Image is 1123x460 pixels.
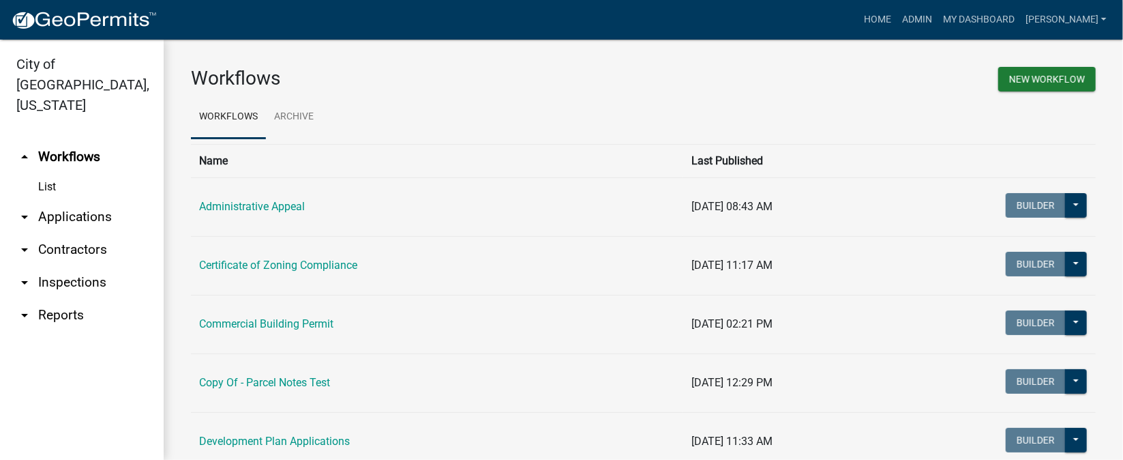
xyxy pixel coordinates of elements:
[691,435,773,448] span: [DATE] 11:33 AM
[199,200,305,213] a: Administrative Appeal
[858,7,897,33] a: Home
[1006,428,1066,452] button: Builder
[199,317,333,330] a: Commercial Building Permit
[199,435,350,448] a: Development Plan Applications
[191,67,633,90] h3: Workflows
[16,209,33,225] i: arrow_drop_down
[191,96,266,139] a: Workflows
[266,96,322,139] a: Archive
[897,7,938,33] a: Admin
[1020,7,1112,33] a: [PERSON_NAME]
[1006,252,1066,276] button: Builder
[199,259,357,272] a: Certificate of Zoning Compliance
[691,259,773,272] span: [DATE] 11:17 AM
[691,376,773,389] span: [DATE] 12:29 PM
[938,7,1020,33] a: My Dashboard
[16,274,33,291] i: arrow_drop_down
[199,376,330,389] a: Copy Of - Parcel Notes Test
[691,317,773,330] span: [DATE] 02:21 PM
[16,307,33,324] i: arrow_drop_down
[16,242,33,258] i: arrow_drop_down
[998,67,1096,91] button: New Workflow
[691,200,773,213] span: [DATE] 08:43 AM
[683,144,888,177] th: Last Published
[1006,193,1066,218] button: Builder
[1006,369,1066,394] button: Builder
[16,149,33,165] i: arrow_drop_up
[191,144,683,177] th: Name
[1006,311,1066,335] button: Builder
